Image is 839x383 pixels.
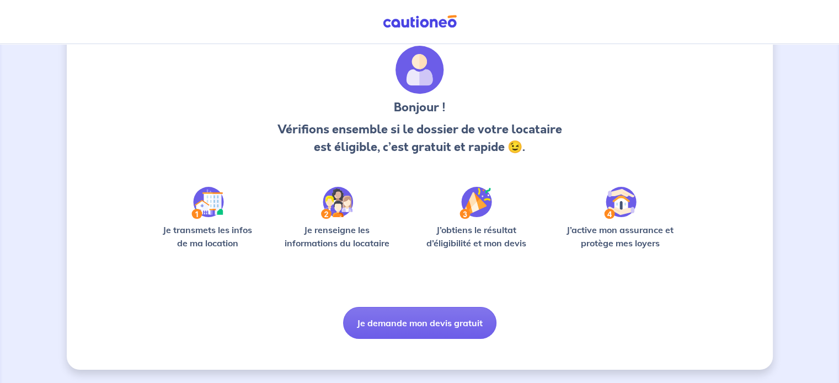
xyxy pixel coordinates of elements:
button: Je demande mon devis gratuit [343,307,496,339]
p: Vérifions ensemble si le dossier de votre locataire est éligible, c’est gratuit et rapide 😉. [274,121,565,156]
p: Je transmets les infos de ma location [155,223,260,250]
img: /static/bfff1cf634d835d9112899e6a3df1a5d/Step-4.svg [604,187,637,219]
p: J’active mon assurance et protège mes loyers [556,223,685,250]
img: /static/90a569abe86eec82015bcaae536bd8e6/Step-1.svg [191,187,224,219]
p: Je renseigne les informations du locataire [278,223,397,250]
img: Cautioneo [378,15,461,29]
img: /static/f3e743aab9439237c3e2196e4328bba9/Step-3.svg [459,187,492,219]
img: /static/c0a346edaed446bb123850d2d04ad552/Step-2.svg [321,187,353,219]
h3: Bonjour ! [274,99,565,116]
p: J’obtiens le résultat d’éligibilité et mon devis [414,223,538,250]
img: archivate [396,46,444,94]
